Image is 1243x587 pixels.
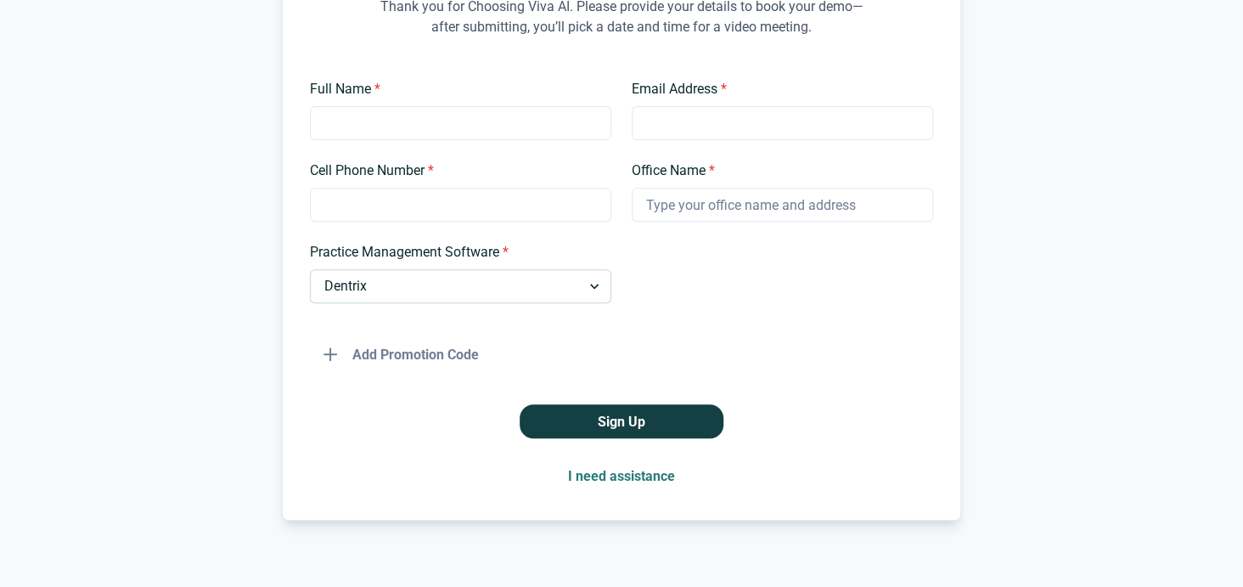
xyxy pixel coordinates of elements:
button: Sign Up [520,404,723,438]
label: Full Name [310,79,601,99]
input: Type your office name and address [632,188,933,222]
label: Email Address [632,79,923,99]
label: Practice Management Software [310,242,601,262]
button: Add Promotion Code [310,337,492,371]
label: Cell Phone Number [310,161,601,181]
label: Office Name [632,161,923,181]
button: I need assistance [554,459,689,493]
